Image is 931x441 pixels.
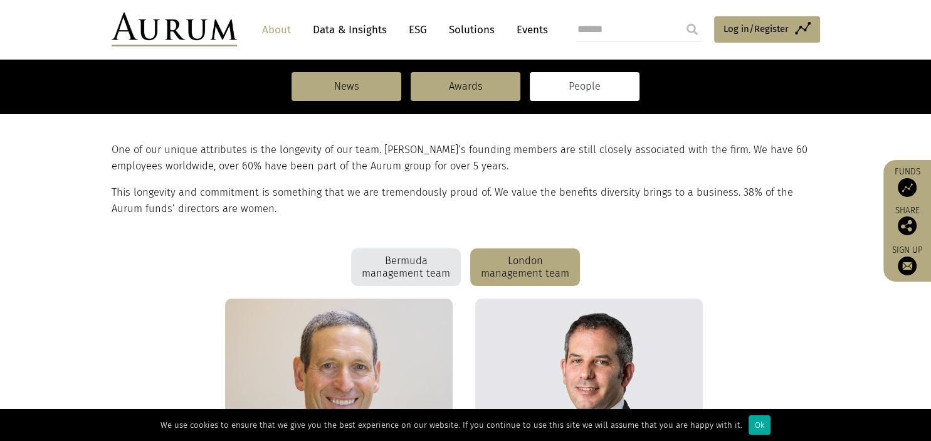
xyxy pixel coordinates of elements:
div: Share [890,206,925,235]
img: Share this post [898,216,917,235]
input: Submit [680,17,705,42]
a: Data & Insights [307,18,393,41]
div: Ok [749,415,771,435]
p: One of our unique attributes is the longevity of our team. [PERSON_NAME]’s founding members are s... [112,142,817,175]
div: Bermuda management team [351,248,461,286]
a: Funds [890,166,925,197]
a: News [292,72,401,101]
div: London management team [470,248,580,286]
a: ESG [402,18,433,41]
a: Awards [411,72,520,101]
a: About [256,18,297,41]
span: Log in/Register [723,21,789,36]
a: People [530,72,639,101]
a: Events [510,18,548,41]
a: Solutions [443,18,501,41]
a: Log in/Register [714,16,820,43]
p: This longevity and commitment is something that we are tremendously proud of. We value the benefi... [112,184,817,218]
img: Access Funds [898,178,917,197]
img: Aurum [112,13,237,46]
a: Sign up [890,245,925,275]
img: Sign up to our newsletter [898,257,917,275]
